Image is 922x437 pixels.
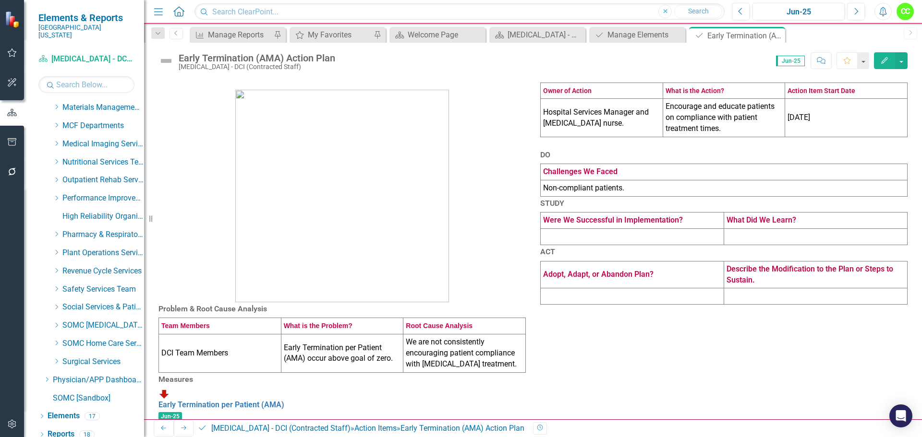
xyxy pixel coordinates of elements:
td: Hospital Services Manager and [MEDICAL_DATA] nurse. [541,99,663,137]
button: CC [897,3,914,20]
a: SOMC [MEDICAL_DATA] & Infusion Services [62,320,144,331]
img: Below Plan [158,388,170,400]
span: Team Members [161,322,210,330]
span: Owner of Action [543,87,592,94]
h3: STUDY [540,199,908,208]
a: Action Items [354,424,397,433]
strong: Action Item Start Date [788,87,855,94]
div: Welcome Page [408,29,483,41]
a: Physician/APP Dashboards [53,375,144,386]
a: Manage Reports [192,29,271,41]
div: My Favorites [308,29,371,41]
a: Revenue Cycle Services [62,266,144,277]
a: Welcome Page [392,29,483,41]
td: Non-compliant patients. [541,180,908,197]
a: Performance Improvement Services [62,193,144,204]
small: [GEOGRAPHIC_DATA][US_STATE] [38,24,134,39]
a: High Reliability Organization [62,211,144,222]
a: Social Services & Patient Relations [62,302,144,313]
span: Jun-25 [776,56,805,66]
input: Search ClearPoint... [194,3,725,20]
span: Describe the Modification to the Plan or Steps to Sustain. [727,264,893,284]
a: [MEDICAL_DATA] - DCI (Contracted Staff) [38,54,134,65]
span: Root Cause Analysis [406,322,473,330]
td: Early Termination per Patient (AMA) occur above goal of zero. [281,334,403,373]
a: [MEDICAL_DATA] - DCI (Contracted Staff) Dashboard [492,29,583,41]
td: [DATE] [785,99,908,137]
div: » » [197,423,526,434]
a: Safety Services Team [62,284,144,295]
span: Adopt, Adapt, or Abandon Plan? [543,270,654,279]
a: Medical Imaging Services [62,139,144,150]
div: Jun-25 [756,6,841,18]
td: DCI Team Members [159,334,281,373]
span: Jun-25 [158,412,182,421]
div: Open Intercom Messenger [889,404,912,427]
a: Early Termination per Patient (AMA) [158,400,284,409]
a: Plant Operations Services [62,248,144,259]
button: Jun-25 [752,3,845,20]
h3: ACT [540,248,908,256]
span: Challenges We Faced [543,167,618,176]
a: Materials Management Services [62,102,144,113]
a: Surgical Services [62,356,144,367]
div: [MEDICAL_DATA] - DCI (Contracted Staff) [179,63,335,71]
a: MCF Departments [62,120,144,131]
h3: Problem & Root Cause Analysis [158,305,526,313]
a: SOMC [Sandbox] [53,393,144,404]
div: Manage Reports [208,29,271,41]
div: Manage Elements [607,29,683,41]
button: Search [674,5,722,18]
h3: DO [540,151,908,159]
span: Search [688,7,709,15]
a: [MEDICAL_DATA] - DCI (Contracted Staff) [211,424,351,433]
td: We are not consistently encouraging patient compliance with [MEDICAL_DATA] treatment. [403,334,526,373]
a: Outpatient Rehab Services [62,175,144,186]
a: Nutritional Services Team [62,157,144,168]
div: 17 [85,412,100,420]
span: Elements & Reports [38,12,134,24]
div: Early Termination (AMA) Action Plan [179,53,335,63]
span: What is the Problem? [284,322,352,330]
strong: What is the Action? [666,87,724,94]
span: Were We Successful in Implementation? [543,215,683,224]
a: My Favorites [292,29,371,41]
div: Early Termination (AMA) Action Plan [400,424,524,433]
input: Search Below... [38,76,134,93]
td: Encourage and educate patients on compliance with patient treatment times. [663,99,785,137]
a: Manage Elements [592,29,683,41]
img: ClearPoint Strategy [4,10,22,28]
a: Pharmacy & Respiratory [62,229,144,240]
div: Early Termination (AMA) Action Plan [707,30,783,42]
a: Elements [48,411,80,422]
div: [MEDICAL_DATA] - DCI (Contracted Staff) Dashboard [508,29,583,41]
img: Not Defined [158,53,174,69]
h3: Measures [158,375,526,384]
a: SOMC Home Care Services [62,338,144,349]
span: What Did We Learn? [727,215,796,224]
